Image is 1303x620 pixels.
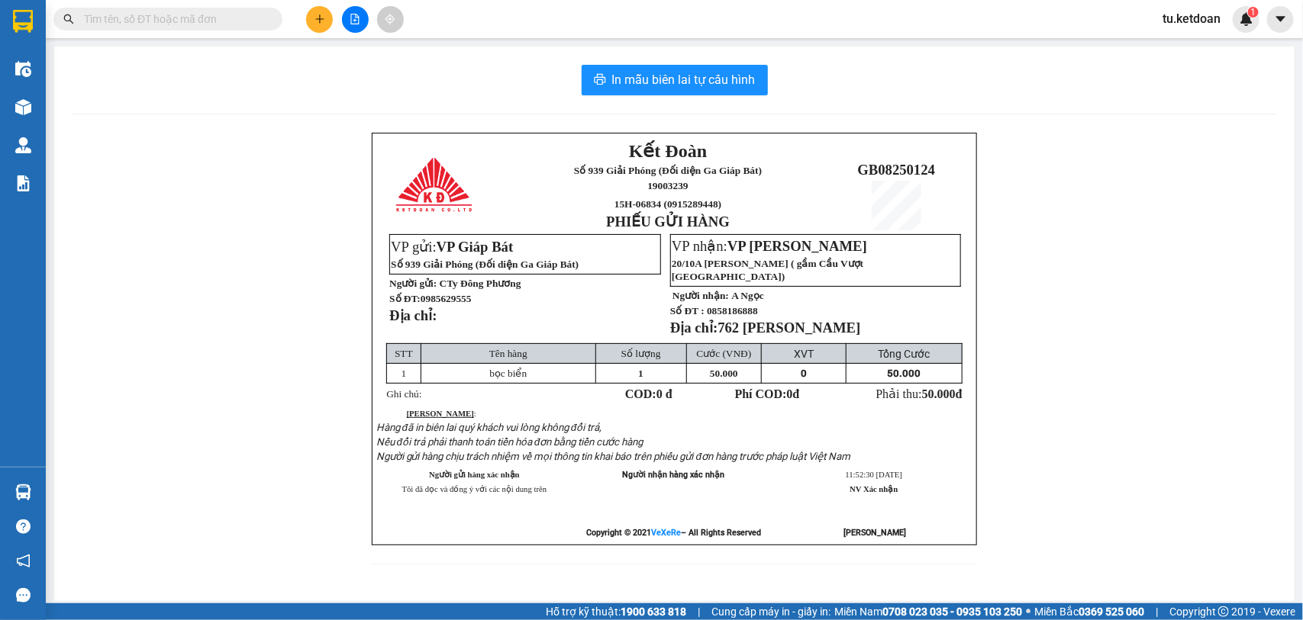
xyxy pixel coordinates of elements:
button: caret-down [1267,6,1294,33]
span: Cước (VNĐ) [697,348,752,359]
span: aim [385,14,395,24]
span: plus [314,14,325,24]
span: search [63,14,74,24]
span: tu.ketdoan [1150,9,1233,28]
span: 0 [787,387,793,400]
span: 1 [638,368,643,379]
span: A Ngọc [731,290,763,301]
span: printer [594,73,606,88]
span: In mẫu biên lai tự cấu hình [612,70,756,89]
button: file-add [342,6,369,33]
span: 20/10A [PERSON_NAME] ( gầm Cầu Vượt [GEOGRAPHIC_DATA]) [672,258,863,282]
span: Cung cấp máy in - giấy in: [711,603,831,620]
span: Kết Đoàn [53,8,131,28]
span: Tên hàng [489,348,527,359]
input: Tìm tên, số ĐT hoặc mã đơn [84,11,264,27]
span: Số lượng [621,348,661,359]
button: printerIn mẫu biên lai tự cấu hình [582,65,768,95]
span: Phải thu: [876,387,963,400]
span: VP [PERSON_NAME] [727,238,867,254]
img: warehouse-icon [15,137,31,153]
span: Người nhận hàng xác nhận [622,470,724,480]
span: 19003239 [73,70,113,82]
td: Tổng Cước [846,344,963,364]
strong: PHIẾU GỬI HÀNG [54,111,131,144]
span: Tôi đã đọc và đồng ý với các nội dung trên [402,485,547,493]
span: | [698,603,700,620]
span: đ [956,387,963,400]
span: 1 [1250,7,1256,18]
span: Người gửi hàng chịu trách nhiệm về mọi thông tin khai báo trên phiếu gửi đơn hàng trước pháp luật... [376,451,850,462]
span: bọc biển [489,368,527,379]
span: Miền Bắc [1034,603,1144,620]
strong: Copyright © 2021 – All Rights Reserved [586,528,761,538]
span: Miền Nam [834,603,1022,620]
span: Hàng đã in biên lai quý khách vui lòng không đổi trả, [376,422,602,433]
strong: Phí COD: đ [735,387,800,400]
strong: Địa chỉ: [389,307,437,323]
span: | [1156,603,1158,620]
span: 0 đ [656,387,672,400]
button: aim [377,6,404,33]
strong: Số ĐT: [389,293,471,304]
span: 762 [PERSON_NAME] [718,320,860,336]
a: VeXeRe [651,528,681,538]
strong: Số ĐT : [670,305,705,316]
img: icon-new-feature [1240,12,1253,26]
span: 50.000 [922,387,956,400]
img: logo [8,49,41,104]
strong: COD: [625,387,672,400]
span: copyright [1218,606,1229,617]
span: STT [395,348,413,359]
img: logo-vxr [13,10,33,33]
span: 0858186888 [707,305,758,316]
strong: [PERSON_NAME] [407,410,474,418]
span: GB08250124 [858,162,936,178]
span: Hỗ trợ kỹ thuật: [546,603,686,620]
strong: NV Xác nhận [850,485,898,493]
strong: [PERSON_NAME] [843,528,906,538]
span: Số 939 Giải Phóng (Đối diện Ga Giáp Bát) [391,259,579,270]
img: solution-icon [15,175,31,191]
span: 11:52:30 [DATE] [846,471,902,479]
img: warehouse-icon [15,484,31,500]
span: VP gửi: [391,239,513,255]
span: 15H-06834 (0915289448) [64,85,122,108]
img: logo [396,158,475,213]
span: 15H-06834 (0915289448) [614,198,721,210]
span: Ghi chú: [386,388,421,400]
td: XVT [762,344,846,364]
strong: 0708 023 035 - 0935 103 250 [882,606,1022,618]
span: file-add [350,14,360,24]
strong: Địa chỉ: [670,320,718,336]
span: 19003239 [647,180,688,191]
span: 0 [801,368,807,379]
span: caret-down [1274,12,1288,26]
span: message [16,588,31,602]
span: VP nhận: [672,238,867,254]
span: 1 [402,368,407,379]
span: Số 939 Giải Phóng (Đối diện Ga Giáp Bát) [574,165,762,176]
strong: Người gửi hàng xác nhận [429,471,520,479]
span: 50.000 [887,368,921,379]
strong: Người nhận: [672,290,729,301]
span: question-circle [16,519,31,534]
button: plus [306,6,333,33]
span: Số 939 Giải Phóng (Đối diện Ga Giáp Bát) [52,31,134,67]
img: warehouse-icon [15,99,31,115]
span: VP Giáp Bát [437,239,514,255]
span: ⚪️ [1026,609,1030,615]
span: : [407,410,476,418]
sup: 1 [1248,7,1259,18]
strong: PHIẾU GỬI HÀNG [606,214,730,230]
img: warehouse-icon [15,61,31,77]
strong: 1900 633 818 [621,606,686,618]
span: GB08250124 [144,76,221,92]
span: notification [16,554,31,568]
span: 0985629555 [421,293,472,304]
strong: Người gửi: [389,278,437,289]
strong: 0369 525 060 [1079,606,1144,618]
span: CTy Đông Phương [440,278,521,289]
span: Nếu đổi trả phải thanh toán tiền hóa đơn bằng tiền cước hàng [376,436,643,448]
span: 50.000 [710,368,738,379]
